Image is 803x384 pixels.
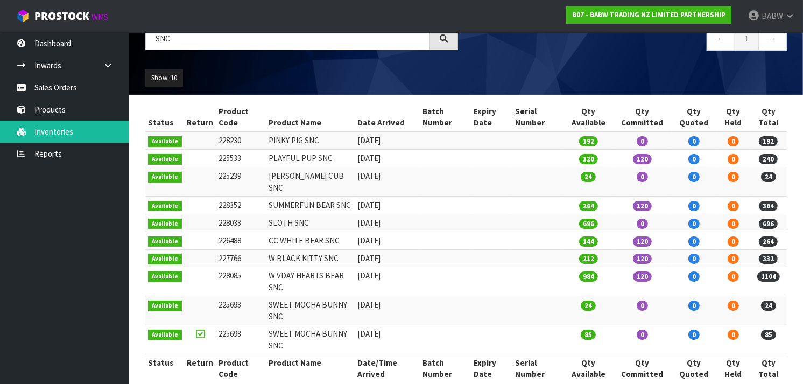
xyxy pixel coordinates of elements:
[717,103,750,132] th: Qty Held
[185,103,216,132] th: Return
[637,172,648,182] span: 0
[572,10,725,19] strong: B07 - BABW TRADING NZ LIMITED PARTNERSHIP
[355,103,420,132] th: Date Arrived
[579,271,598,282] span: 984
[579,254,598,264] span: 212
[761,301,776,311] span: 24
[757,271,780,282] span: 1104
[16,9,30,23] img: cube-alt.png
[216,325,266,354] td: 225693
[148,271,182,282] span: Available
[355,150,420,167] td: [DATE]
[355,325,420,354] td: [DATE]
[581,172,596,182] span: 24
[355,296,420,325] td: [DATE]
[355,167,420,197] td: [DATE]
[148,254,182,264] span: Available
[728,330,739,340] span: 0
[728,172,739,182] span: 0
[579,236,598,247] span: 144
[761,172,776,182] span: 24
[761,330,776,340] span: 85
[355,232,420,249] td: [DATE]
[145,354,185,383] th: Status
[266,167,355,197] td: [PERSON_NAME] CUB SNC
[420,103,471,132] th: Batch Number
[563,103,614,132] th: Qty Available
[750,103,787,132] th: Qty Total
[471,103,512,132] th: Expiry Date
[728,254,739,264] span: 0
[637,301,648,311] span: 0
[148,330,182,340] span: Available
[266,214,355,232] td: SLOTH SNC
[728,136,739,146] span: 0
[266,267,355,296] td: W VDAY HEARTS BEAR SNC
[148,154,182,165] span: Available
[758,27,787,50] a: →
[216,167,266,197] td: 225239
[717,354,750,383] th: Qty Held
[216,249,266,267] td: 227766
[266,150,355,167] td: PLAYFUL PUP SNC
[355,267,420,296] td: [DATE]
[216,214,266,232] td: 228033
[688,254,700,264] span: 0
[633,201,652,211] span: 120
[688,236,700,247] span: 0
[420,354,471,383] th: Batch Number
[614,354,672,383] th: Qty Committed
[145,69,183,87] button: Show: 10
[216,103,266,132] th: Product Code
[759,154,778,164] span: 240
[672,354,717,383] th: Qty Quoted
[355,197,420,214] td: [DATE]
[759,254,778,264] span: 332
[637,136,648,146] span: 0
[633,271,652,282] span: 120
[688,271,700,282] span: 0
[266,325,355,354] td: SWEET MOCHA BUNNY SNC
[728,301,739,311] span: 0
[145,103,185,132] th: Status
[759,201,778,211] span: 384
[637,330,648,340] span: 0
[579,201,598,211] span: 264
[512,354,563,383] th: Serial Number
[355,214,420,232] td: [DATE]
[266,197,355,214] td: SUMMERFUN BEAR SNC
[216,197,266,214] td: 228352
[728,154,739,164] span: 0
[145,27,430,50] input: Search inventories
[34,9,89,23] span: ProStock
[688,136,700,146] span: 0
[579,219,598,229] span: 696
[216,354,266,383] th: Product Code
[216,296,266,325] td: 225693
[688,172,700,182] span: 0
[688,330,700,340] span: 0
[266,296,355,325] td: SWEET MOCHA BUNNY SNC
[148,136,182,147] span: Available
[688,301,700,311] span: 0
[266,232,355,249] td: CC WHITE BEAR SNC
[148,172,182,183] span: Available
[216,267,266,296] td: 228085
[633,254,652,264] span: 120
[474,27,787,53] nav: Page navigation
[759,236,778,247] span: 264
[762,11,783,21] span: BABW
[216,232,266,249] td: 226488
[633,236,652,247] span: 120
[216,150,266,167] td: 225533
[579,154,598,164] span: 120
[563,354,614,383] th: Qty Available
[688,201,700,211] span: 0
[750,354,787,383] th: Qty Total
[581,330,596,340] span: 85
[728,219,739,229] span: 0
[266,354,355,383] th: Product Name
[148,201,182,212] span: Available
[614,103,672,132] th: Qty Committed
[637,219,648,229] span: 0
